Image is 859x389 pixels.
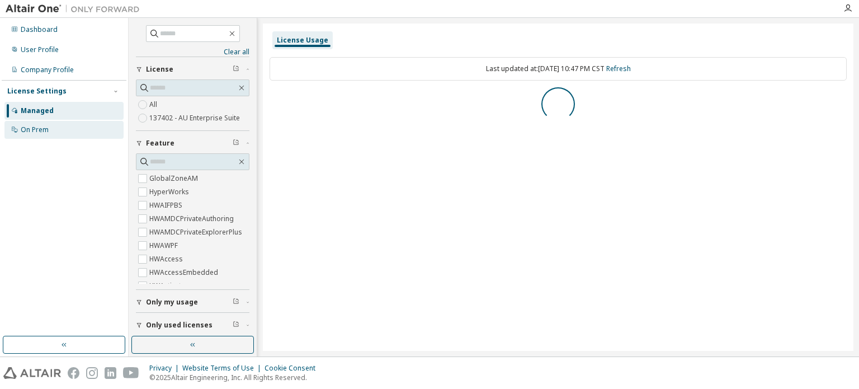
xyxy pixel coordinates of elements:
[136,48,249,57] a: Clear all
[146,139,174,148] span: Feature
[21,106,54,115] div: Managed
[136,131,249,156] button: Feature
[3,367,61,379] img: altair_logo.svg
[136,57,249,82] button: License
[21,65,74,74] div: Company Profile
[21,125,49,134] div: On Prem
[146,321,213,330] span: Only used licenses
[270,57,847,81] div: Last updated at: [DATE] 10:47 PM CST
[149,252,185,266] label: HWAccess
[105,367,116,379] img: linkedin.svg
[149,279,187,293] label: HWActivate
[146,65,173,74] span: License
[233,298,239,307] span: Clear filter
[136,313,249,338] button: Only used licenses
[21,25,58,34] div: Dashboard
[149,185,191,199] label: HyperWorks
[149,212,236,226] label: HWAMDCPrivateAuthoring
[233,321,239,330] span: Clear filter
[149,111,242,125] label: 137402 - AU Enterprise Suite
[149,373,322,382] p: © 2025 Altair Engineering, Inc. All Rights Reserved.
[606,64,631,73] a: Refresh
[233,139,239,148] span: Clear filter
[182,364,265,373] div: Website Terms of Use
[6,3,145,15] img: Altair One
[233,65,239,74] span: Clear filter
[149,239,180,252] label: HWAWPF
[68,367,79,379] img: facebook.svg
[7,87,67,96] div: License Settings
[123,367,139,379] img: youtube.svg
[149,199,185,212] label: HWAIFPBS
[86,367,98,379] img: instagram.svg
[146,298,198,307] span: Only my usage
[21,45,59,54] div: User Profile
[149,98,159,111] label: All
[149,172,200,185] label: GlobalZoneAM
[136,290,249,315] button: Only my usage
[265,364,322,373] div: Cookie Consent
[149,226,244,239] label: HWAMDCPrivateExplorerPlus
[149,364,182,373] div: Privacy
[149,266,220,279] label: HWAccessEmbedded
[277,36,328,45] div: License Usage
